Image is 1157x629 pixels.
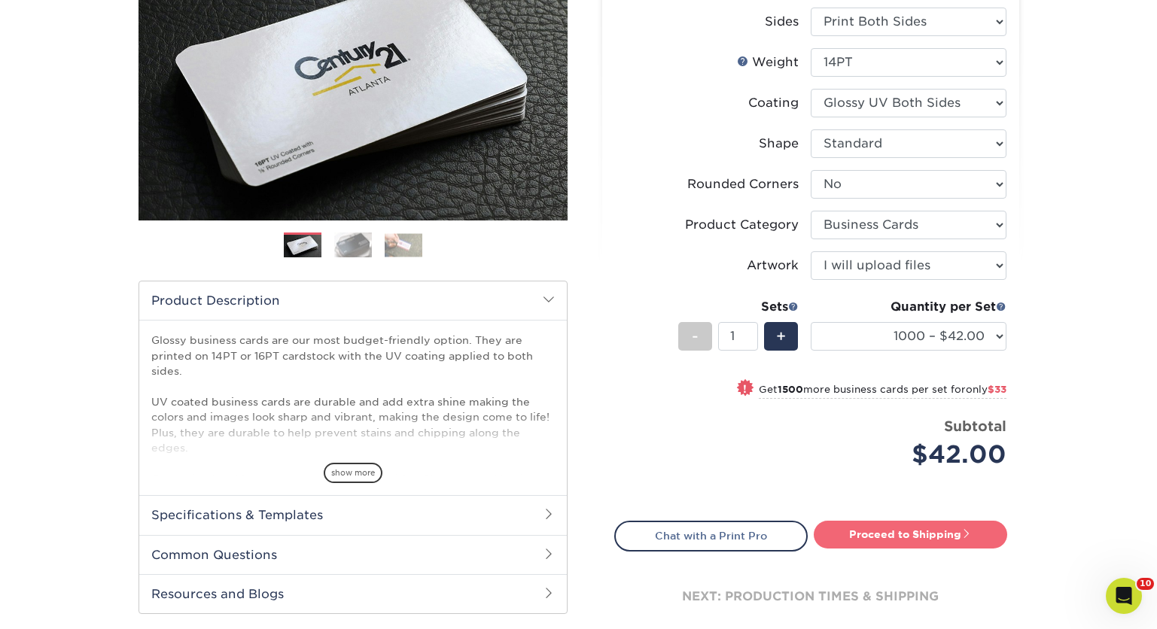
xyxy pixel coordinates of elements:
div: Sides [765,13,799,31]
img: Business Cards 03 [385,233,422,257]
small: Get more business cards per set for [759,384,1006,399]
strong: Subtotal [944,418,1006,434]
div: Rounded Corners [687,175,799,193]
div: Weight [737,53,799,71]
div: Shape [759,135,799,153]
span: show more [324,463,382,483]
h2: Resources and Blogs [139,574,567,613]
strong: 1500 [778,384,803,395]
span: - [692,325,699,348]
span: $33 [988,384,1006,395]
h2: Specifications & Templates [139,495,567,534]
p: Glossy business cards are our most budget-friendly option. They are printed on 14PT or 16PT cards... [151,333,555,532]
div: Sets [678,298,799,316]
img: Business Cards 02 [334,232,372,258]
span: only [966,384,1006,395]
h2: Product Description [139,281,567,320]
iframe: Intercom live chat [1106,578,1142,614]
div: $42.00 [822,436,1006,473]
div: Product Category [685,216,799,234]
h2: Common Questions [139,535,567,574]
a: Chat with a Print Pro [614,521,808,551]
span: + [776,325,786,348]
span: 10 [1137,578,1154,590]
a: Proceed to Shipping [814,521,1007,548]
div: Coating [748,94,799,112]
span: ! [743,381,747,397]
img: Business Cards 01 [284,227,321,265]
div: Artwork [747,257,799,275]
div: Quantity per Set [811,298,1006,316]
